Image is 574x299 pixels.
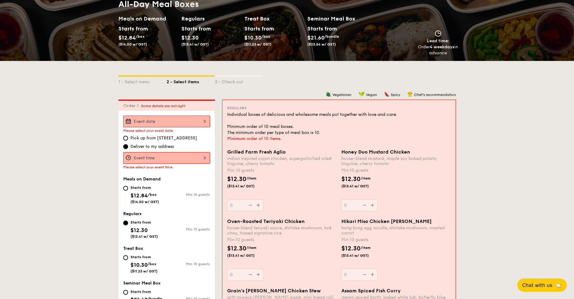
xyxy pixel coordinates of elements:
span: $10.30 [244,34,262,41]
div: Min 10 guests [227,167,337,173]
div: Min 10 guests [341,167,451,173]
input: Pick up from [STREET_ADDRESS] [123,136,128,141]
span: Chef's recommendation [414,93,456,97]
div: 1 - Select menu [118,77,167,85]
span: ($11.23 w/ GST) [244,42,271,46]
span: /bundle [325,34,339,39]
span: Assam Spiced Fish Curry [341,288,401,294]
div: house-blend mustard, maple soy baked potato, linguine, cherry tomato [341,156,451,166]
span: Deliver to my address [130,144,174,150]
span: 🦙 [555,282,562,289]
h2: Regulars [181,14,240,23]
span: ($13.41 w/ GST) [181,42,209,46]
span: /item [361,176,371,180]
input: Event date [123,116,210,127]
div: house-blend teriyaki sauce, shiitake mushroom, bok choy, tossed signature rice [227,225,337,236]
input: Event time [123,152,210,164]
span: Pick up from [STREET_ADDRESS] [130,135,197,141]
span: ($13.41 w/ GST) [341,184,382,189]
span: /item [361,246,371,250]
span: /box [148,192,157,197]
span: Meals on Demand [123,177,161,182]
span: ($13.41 w/ GST) [130,234,158,239]
input: Deliver to my address [123,144,128,149]
img: icon-spicy.37a8142b.svg [384,91,390,97]
div: 2 - Select items [167,77,215,85]
div: Min 10 guests [227,237,337,243]
span: $21.60 [307,34,325,41]
div: Order in advance [418,44,458,56]
span: ($23.54 w/ GST) [307,42,336,46]
div: Min 10 guests [167,192,210,197]
span: Lead time: [427,38,449,43]
img: icon-clock.2db775ea.svg [434,30,443,37]
div: 3 - Check out [215,77,263,85]
span: Order 1 [123,103,141,108]
input: Starts from$12.84/box($14.00 w/ GST)Min 10 guests [123,186,128,191]
span: ($11.23 w/ GST) [130,269,158,273]
span: Seminar Meal Box [123,281,161,286]
span: Oven-Roasted Teriyaki Chicken [227,218,305,224]
span: ($13.41 w/ GST) [227,184,268,189]
span: /box [148,262,156,266]
span: Regulars [123,211,142,216]
div: Starts from [181,24,208,33]
div: Min 10 guests [167,227,210,231]
div: Starts from [244,24,271,33]
h2: Treat Box [244,14,303,23]
img: icon-chef-hat.a58ddaea.svg [407,91,413,97]
div: Please select your event date [123,129,210,133]
span: Hikari Miso Chicken [PERSON_NAME] [341,218,432,224]
span: Grain's [PERSON_NAME] Chicken Stew [227,288,321,294]
span: Honey Duo Mustard Chicken [341,149,410,155]
input: Starts from$21.60/bundle($23.54 w/ GST)Min 10 guests [123,290,128,295]
span: ($13.41 w/ GST) [227,253,268,258]
span: $12.30 [341,176,361,183]
span: /item [246,246,256,250]
div: Starts from [130,185,159,190]
div: Starts from [118,24,145,33]
span: /box [262,34,270,39]
div: hong kong egg noodle, shiitake mushroom, roasted carrot [341,225,451,236]
img: icon-vegan.f8ff3823.svg [359,91,365,97]
button: Chat with us🦙 [517,278,567,292]
span: $12.84 [130,192,148,199]
span: ($14.00 w/ GST) [130,200,159,204]
div: Starts from [130,220,158,225]
span: Some details are not right [141,104,185,108]
span: Vegan [366,93,377,97]
span: Please select your event time [123,165,172,169]
span: Treat Box [123,246,143,251]
span: Vegetarian [332,93,351,97]
img: icon-vegetarian.fe4039eb.svg [326,91,331,97]
span: $10.30 [130,262,148,268]
input: Starts from$12.30($13.41 w/ GST)Min 10 guests [123,221,128,225]
span: Chat with us [522,282,552,288]
div: Min 10 guests [341,237,451,243]
div: Starts from [130,289,162,294]
h2: Meals on Demand [118,14,177,23]
span: $12.30 [130,227,148,234]
div: Starts from [130,255,158,259]
span: Regulars [227,106,246,110]
div: Starts from [307,24,337,33]
span: ($14.00 w/ GST) [118,42,147,46]
span: $12.30 [341,245,361,252]
span: $12.30 [227,176,246,183]
span: $12.30 [227,245,246,252]
div: Individual boxes of delicious and wholesome meals put together with love and care. Minimum order ... [227,112,451,136]
span: /item [246,176,256,180]
strong: 4 weekdays [430,44,454,49]
span: /box [136,34,145,39]
span: ($13.41 w/ GST) [341,253,382,258]
div: indian inspired cajun chicken, supergarlicfied oiled linguine, cherry tomato [227,156,337,166]
span: Grilled Farm Fresh Aglio [227,149,286,155]
div: Minimum order of 10 items. [227,136,451,142]
input: Starts from$10.30/box($11.23 w/ GST)Min 10 guests [123,255,128,260]
h2: Seminar Meal Box [307,14,370,23]
span: $12.30 [181,34,199,41]
div: Min 10 guests [167,262,210,266]
span: Spicy [391,93,400,97]
span: $12.84 [118,34,136,41]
